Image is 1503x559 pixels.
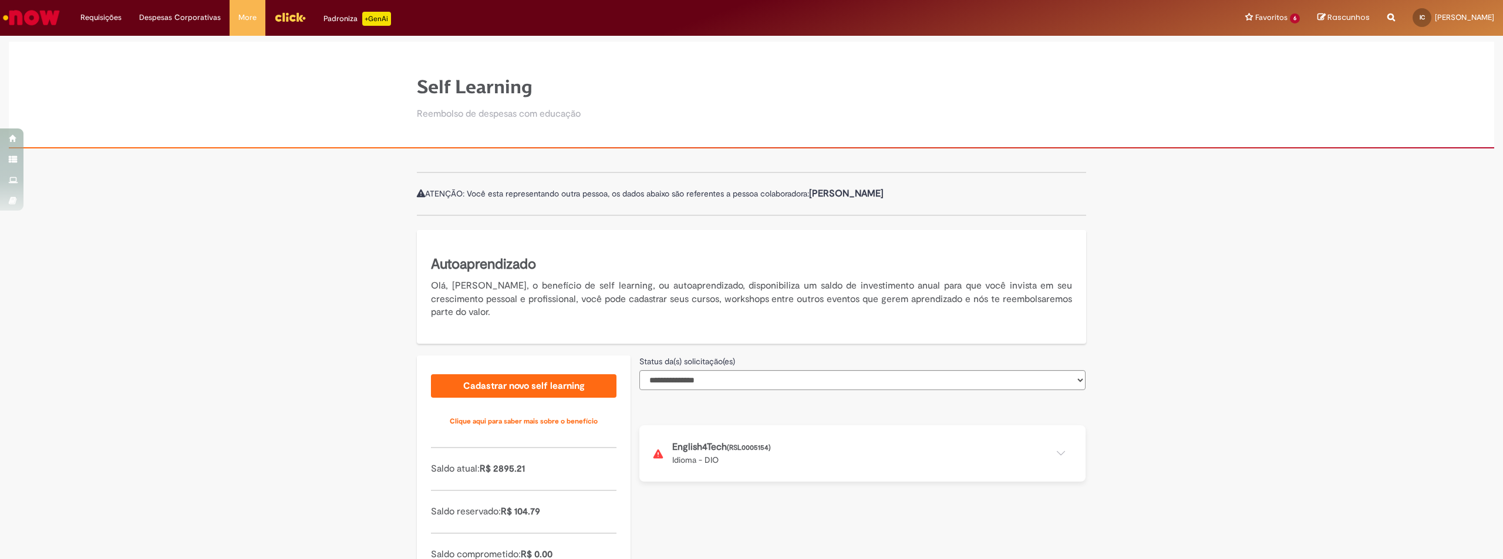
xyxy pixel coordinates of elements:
span: Requisições [80,12,122,23]
span: Despesas Corporativas [139,12,221,23]
p: +GenAi [362,12,391,26]
span: R$ 104.79 [501,506,540,517]
span: More [238,12,257,23]
span: [PERSON_NAME] [1435,12,1494,22]
a: Cadastrar novo self learning [431,374,616,398]
label: Status da(s) solicitação(es) [639,355,735,367]
b: [PERSON_NAME] [809,188,884,199]
p: Olá, [PERSON_NAME], o benefício de self learning, ou autoaprendizado, disponibiliza um saldo de i... [431,279,1072,320]
p: Saldo reservado: [431,505,616,519]
span: R$ 2895.21 [480,463,525,475]
p: Saldo atual: [431,462,616,476]
a: Clique aqui para saber mais sobre o benefício [431,409,616,433]
div: Padroniza [323,12,391,26]
img: click_logo_yellow_360x200.png [274,8,306,26]
h1: Self Learning [417,77,581,97]
span: IC [1420,13,1425,21]
span: 6 [1290,13,1300,23]
span: Favoritos [1255,12,1288,23]
a: Rascunhos [1317,12,1370,23]
h5: Autoaprendizado [431,255,1072,275]
div: ATENÇÃO: Você esta representando outra pessoa, os dados abaixo são referentes a pessoa colaboradora: [417,172,1086,216]
img: ServiceNow [1,6,62,29]
span: Rascunhos [1327,12,1370,23]
h2: Reembolso de despesas com educação [417,109,581,120]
